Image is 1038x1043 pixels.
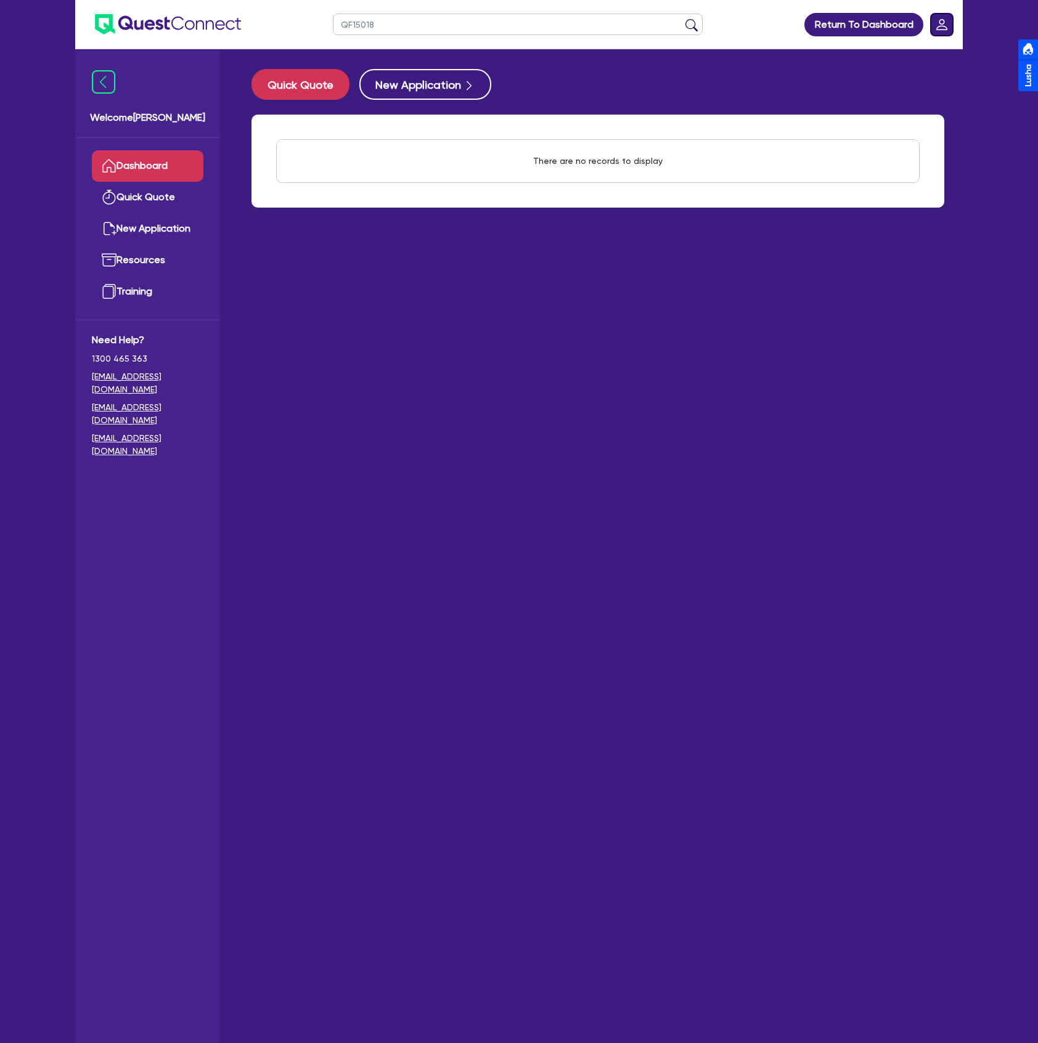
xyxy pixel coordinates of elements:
img: icon-menu-close [92,70,115,94]
a: Quick Quote [251,69,359,100]
span: Need Help? [92,333,203,347]
a: Training [92,276,203,307]
input: Search by name, application ID or mobile number... [333,14,703,35]
a: New Application [92,213,203,245]
img: training [102,284,116,299]
div: There are no records to display [518,140,677,182]
img: new-application [102,221,116,236]
img: quick-quote [102,190,116,205]
a: Return To Dashboard [804,13,923,36]
span: Welcome [PERSON_NAME] [90,110,205,125]
a: [EMAIL_ADDRESS][DOMAIN_NAME] [92,401,203,427]
img: resources [102,253,116,267]
button: Quick Quote [251,69,349,100]
span: 1300 465 363 [92,352,203,365]
a: Resources [92,245,203,276]
a: Quick Quote [92,182,203,213]
a: [EMAIL_ADDRESS][DOMAIN_NAME] [92,432,203,458]
img: quest-connect-logo-blue [95,14,241,34]
button: New Application [359,69,491,100]
a: Dropdown toggle [926,9,958,41]
a: [EMAIL_ADDRESS][DOMAIN_NAME] [92,370,203,396]
a: Dashboard [92,150,203,182]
